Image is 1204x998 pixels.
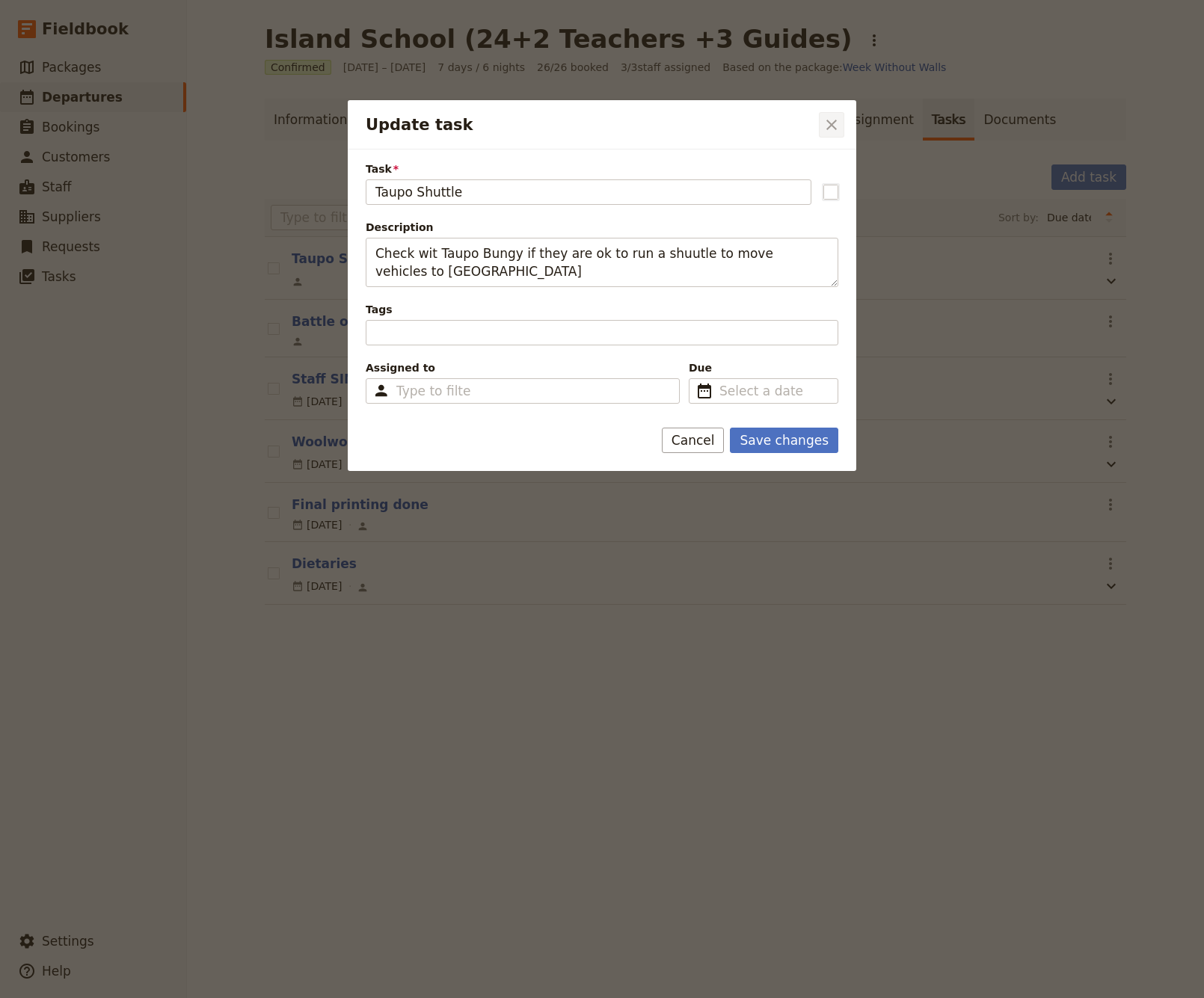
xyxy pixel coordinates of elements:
button: Cancel [662,428,725,453]
button: Close dialog [819,112,844,138]
span: Tags [366,302,838,317]
input: Task [366,179,811,205]
textarea: Description [366,238,838,287]
input: Assigned to [396,382,471,400]
input: Tags [375,324,378,342]
span: Due [689,360,838,375]
span: Assigned to [366,360,680,375]
input: Due​ [719,382,829,400]
h2: Update task [366,114,816,136]
span: Description [366,220,838,235]
span: ​ [695,382,713,400]
span: Task [366,161,838,176]
button: Save changes [730,428,838,453]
